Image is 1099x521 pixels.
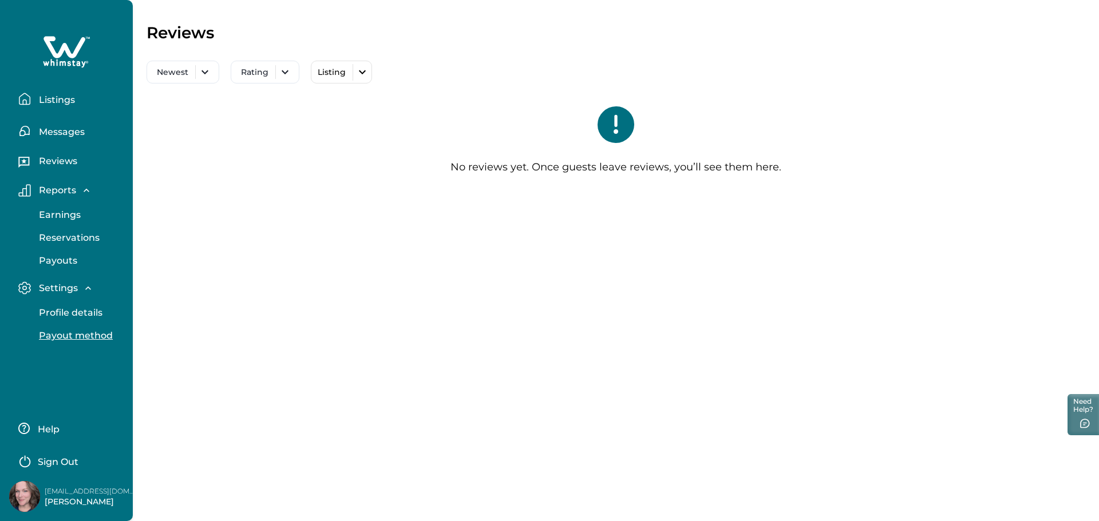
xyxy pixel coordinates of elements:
div: Settings [18,301,124,347]
p: Settings [35,283,78,294]
p: Reports [35,185,76,196]
button: Newest [147,61,219,83]
p: Reservations [35,232,100,244]
button: Help [18,417,120,440]
p: Reviews [35,156,77,167]
p: Earnings [35,209,81,221]
p: Profile details [35,307,102,319]
p: Payouts [35,255,77,267]
div: Reports [18,204,124,272]
button: Payout method [26,324,132,347]
button: Reviews [18,152,124,174]
button: Earnings [26,204,132,226]
p: Listing [315,67,346,77]
p: No reviews yet. Once guests leave reviews, you’ll see them here. [450,161,781,174]
button: Messages [18,120,124,142]
button: Sign Out [18,449,120,472]
p: Payout method [35,330,113,341]
button: Reports [18,184,124,197]
button: Listing [311,61,372,83]
button: Profile details [26,301,132,324]
button: Settings [18,281,124,295]
button: Payouts [26,249,132,272]
p: Reviews [147,23,214,42]
p: Messages [35,126,85,138]
img: Whimstay Host [9,481,40,512]
button: Reservations [26,226,132,249]
p: Help [34,424,60,435]
p: [PERSON_NAME] [45,496,136,508]
p: [EMAIL_ADDRESS][DOMAIN_NAME] [45,486,136,497]
button: Listings [18,88,124,110]
p: Listings [35,94,75,106]
p: Sign Out [38,456,78,468]
button: Rating [231,61,299,83]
